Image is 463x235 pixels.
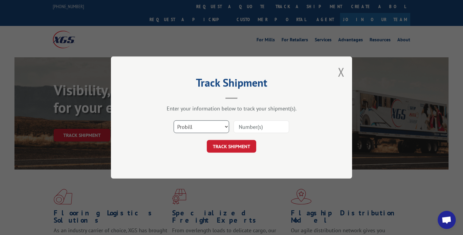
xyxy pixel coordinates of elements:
[141,105,322,112] div: Enter your information below to track your shipment(s).
[141,78,322,90] h2: Track Shipment
[234,120,289,133] input: Number(s)
[438,211,456,229] div: Open chat
[207,140,256,153] button: TRACK SHIPMENT
[338,64,345,80] button: Close modal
